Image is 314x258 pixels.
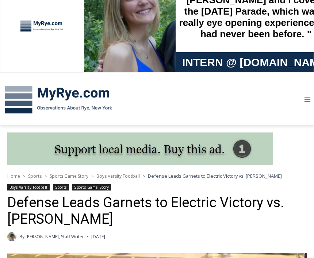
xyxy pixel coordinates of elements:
[7,173,20,179] a: Home
[75,46,107,87] div: "the precise, almost orchestrated movements of cutting and assembling sushi and [PERSON_NAME] mak...
[77,62,80,69] div: 1
[7,184,50,190] a: Boys Varsity Football
[0,0,73,73] img: s_800_29ca6ca9-f6cc-433c-a631-14f6620ca39b.jpeg
[50,173,88,179] a: Sports Game Story
[72,184,111,190] a: Sports Game Story
[28,173,42,179] a: Sports
[91,233,105,240] time: [DATE]
[91,174,93,179] span: >
[82,62,84,69] div: /
[19,233,24,240] span: By
[7,172,307,180] nav: Breadcrumbs
[96,173,140,179] a: Boys Varsity Football
[0,73,73,91] a: Open Tues. - Sun. [PHONE_NUMBER]
[6,73,97,90] h4: [PERSON_NAME] Read Sanctuary Fall Fest: [DATE]
[7,132,273,165] img: support local media, buy this ad
[143,174,145,179] span: >
[300,94,314,105] button: Open menu
[148,173,282,179] span: Defense Leads Garnets to Electric Victory vs. [PERSON_NAME]
[53,184,69,190] a: Sports
[7,232,16,241] a: Author image
[23,174,25,179] span: >
[7,232,16,241] img: (PHOTO: MyRye.com 2024 Head Intern, Editor and now Staff Writer Charlie Morris. Contributed.)Char...
[45,174,47,179] span: >
[26,234,84,240] a: [PERSON_NAME], Staff Writer
[77,22,106,60] div: Co-sponsored by Westchester County Parks
[2,75,72,103] span: Open Tues. - Sun. [PHONE_NUMBER]
[0,73,109,91] a: [PERSON_NAME] Read Sanctuary Fall Fest: [DATE]
[85,62,89,69] div: 6
[7,195,307,228] h1: Defense Leads Garnets to Electric Victory vs. [PERSON_NAME]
